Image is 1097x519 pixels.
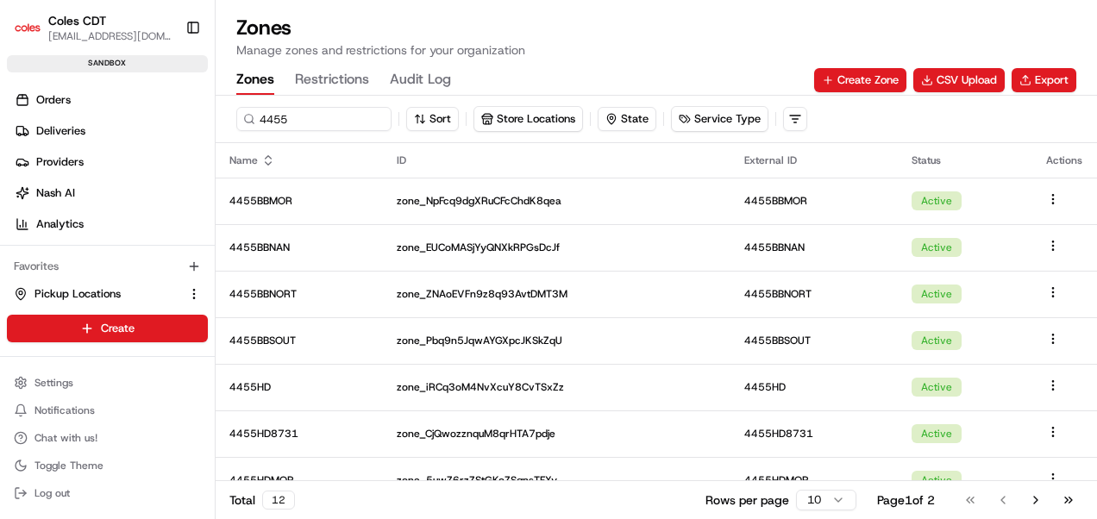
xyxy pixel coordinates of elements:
p: 4455HDMOR [229,473,369,487]
p: 4455BBNAN [744,241,884,254]
button: Settings [7,371,208,395]
button: Store Locations [474,107,582,131]
p: 4455BBSOUT [229,334,369,347]
input: Search for a zone [236,107,392,131]
button: Notifications [7,398,208,422]
div: Status [912,153,1019,167]
span: Settings [34,376,73,390]
button: Audit Log [390,66,451,95]
button: Log out [7,481,208,505]
a: Orders [7,86,215,114]
button: Restrictions [295,66,369,95]
span: Toggle Theme [34,459,103,472]
div: 12 [262,491,295,510]
div: Active [912,238,962,257]
p: 4455HD8731 [229,427,369,441]
button: [EMAIL_ADDRESS][DOMAIN_NAME] [48,29,172,43]
p: 4455HD [229,380,369,394]
div: sandbox [7,55,208,72]
button: Export [1012,68,1076,92]
span: Notifications [34,403,95,417]
button: Sort [406,107,459,131]
span: Create [101,321,135,336]
a: Pickup Locations [14,286,180,302]
span: Deliveries [36,123,85,139]
p: Manage zones and restrictions for your organization [236,41,1076,59]
p: zone_Pbq9n5JqwAYGXpcJKSkZqU [397,334,717,347]
h1: Zones [236,14,1076,41]
p: 4455HD8731 [744,427,884,441]
a: Nash AI [7,179,215,207]
button: Coles CDTColes CDT[EMAIL_ADDRESS][DOMAIN_NAME] [7,7,179,48]
button: Toggle Theme [7,453,208,478]
p: zone_5uwZ6rzZStGKoZSgnsTFXy [397,473,717,487]
p: 4455BBNORT [744,287,884,301]
span: Orders [36,92,71,108]
span: Analytics [36,216,84,232]
div: Active [912,471,962,490]
p: Rows per page [705,491,789,509]
div: Active [912,378,962,397]
p: 4455HD [744,380,884,394]
button: Create [7,315,208,342]
a: Providers [7,148,215,176]
div: Actions [1046,153,1083,167]
div: Active [912,285,962,303]
span: Chat with us! [34,431,97,445]
span: Nash AI [36,185,75,201]
div: Page 1 of 2 [877,491,935,509]
button: Chat with us! [7,426,208,450]
button: Service Type [672,107,768,131]
button: State [598,107,656,131]
a: Deliveries [7,117,215,145]
p: zone_iRCq3oM4NvXcuY8CvTSxZz [397,380,717,394]
div: Total [229,491,295,510]
div: ID [397,153,717,167]
p: zone_ZNAoEVFn9z8q93AvtDMT3M [397,287,717,301]
p: zone_CjQwozznquM8qrHTA7pdje [397,427,717,441]
div: Active [912,191,962,210]
span: Log out [34,486,70,500]
span: Providers [36,154,84,170]
a: Analytics [7,210,215,238]
button: Zones [236,66,274,95]
div: Active [912,424,962,443]
div: External ID [744,153,884,167]
div: Favorites [7,253,208,280]
p: 4455BBMOR [744,194,884,208]
span: Pickup Locations [34,286,121,302]
p: zone_EUCoMASjYyQNXkRPGsDcJf [397,241,717,254]
p: 4455BBNAN [229,241,369,254]
p: 4455BBSOUT [744,334,884,347]
img: Coles CDT [14,14,41,41]
button: Create Zone [814,68,906,92]
p: zone_NpFcq9dgXRuCFcChdK8qea [397,194,717,208]
p: 4455BBNORT [229,287,369,301]
p: 4455HDMOR [744,473,884,487]
button: Pickup Locations [7,280,208,308]
div: Name [229,153,369,167]
button: Coles CDT [48,12,106,29]
button: Store Locations [473,106,583,132]
div: Active [912,331,962,350]
button: CSV Upload [913,68,1005,92]
p: 4455BBMOR [229,194,369,208]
